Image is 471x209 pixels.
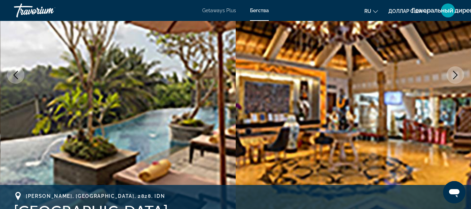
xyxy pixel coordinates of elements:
[364,8,371,14] font: ru
[7,66,24,84] button: Previous image
[14,1,84,20] a: Травориум
[202,8,236,13] a: Getaways Plus
[250,8,269,13] a: Бегства
[364,6,378,16] button: Изменить язык
[388,6,428,16] button: Изменить валюту
[439,3,457,18] button: Меню пользователя
[443,181,465,203] iframe: Кнопка запуска окна обмена сообщениями
[26,193,165,199] span: [PERSON_NAME], [GEOGRAPHIC_DATA], 2828, IDN
[447,66,464,84] button: Next image
[388,8,422,14] font: доллар США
